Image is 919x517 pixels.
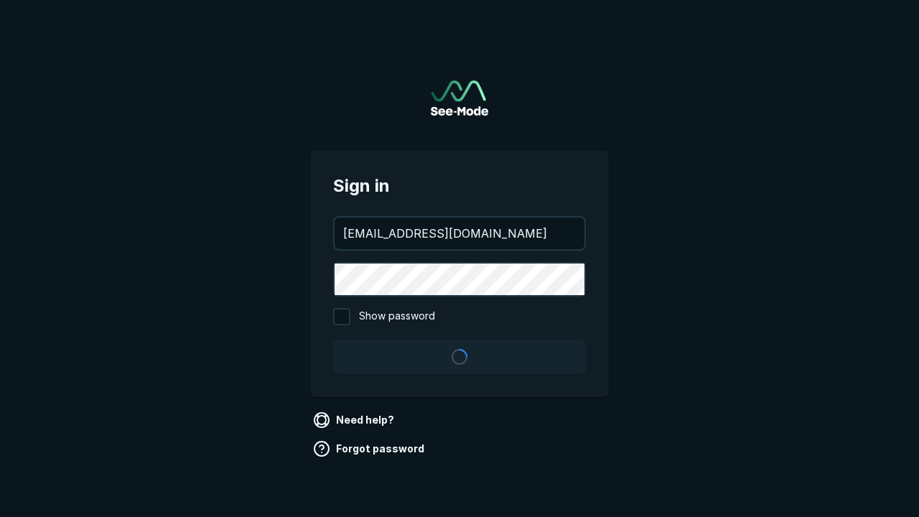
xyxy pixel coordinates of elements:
img: See-Mode Logo [431,80,488,116]
a: Go to sign in [431,80,488,116]
span: Sign in [333,173,586,199]
a: Need help? [310,409,400,432]
input: your@email.com [335,218,584,249]
span: Show password [359,308,435,325]
a: Forgot password [310,437,430,460]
